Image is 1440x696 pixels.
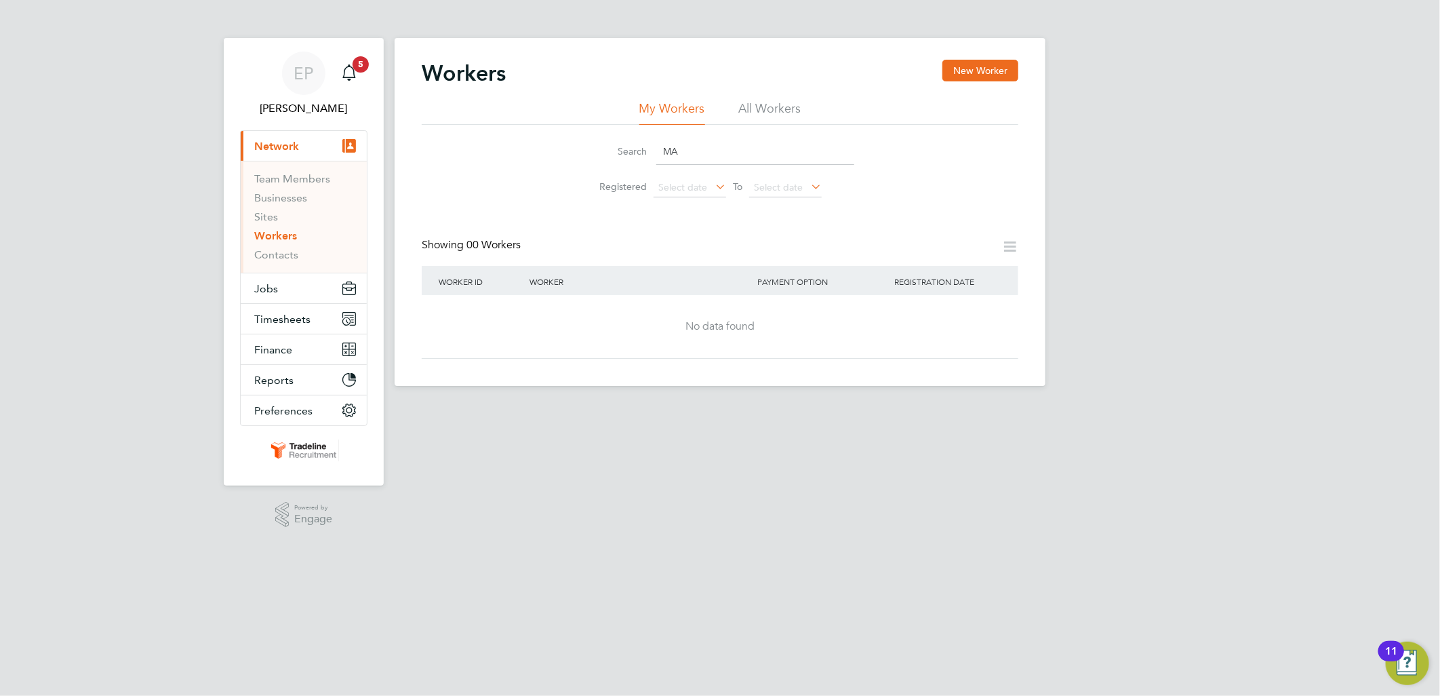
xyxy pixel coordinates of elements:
[526,266,754,297] div: Worker
[268,440,339,461] img: tradelinerecruitment-logo-retina.png
[254,248,298,261] a: Contacts
[353,56,369,73] span: 5
[586,180,647,193] label: Registered
[294,514,332,525] span: Engage
[241,395,367,425] button: Preferences
[1385,651,1397,669] div: 11
[254,191,307,204] a: Businesses
[240,440,367,461] a: Go to home page
[254,210,278,223] a: Sites
[254,229,297,242] a: Workers
[336,52,363,95] a: 5
[422,238,523,252] div: Showing
[942,60,1018,81] button: New Worker
[241,131,367,161] button: Network
[241,273,367,303] button: Jobs
[891,266,1005,297] div: Registration Date
[224,38,384,486] nav: Main navigation
[656,138,854,165] input: Name, email or phone number
[241,334,367,364] button: Finance
[658,181,707,193] span: Select date
[294,64,314,82] span: EP
[254,282,278,295] span: Jobs
[422,60,506,87] h2: Workers
[754,266,891,297] div: Payment Option
[254,313,311,326] span: Timesheets
[254,140,299,153] span: Network
[275,502,333,528] a: Powered byEngage
[254,374,294,387] span: Reports
[254,172,330,185] a: Team Members
[254,343,292,356] span: Finance
[241,161,367,273] div: Network
[240,100,367,117] span: Ellie Page
[1386,642,1429,685] button: Open Resource Center, 11 new notifications
[241,365,367,395] button: Reports
[466,238,521,252] span: 00 Workers
[729,178,746,195] span: To
[294,502,332,514] span: Powered by
[241,304,367,334] button: Timesheets
[435,320,1005,334] div: No data found
[254,404,313,417] span: Preferences
[435,266,526,297] div: Worker ID
[586,145,647,157] label: Search
[754,181,803,193] span: Select date
[739,100,801,125] li: All Workers
[240,52,367,117] a: EP[PERSON_NAME]
[639,100,705,125] li: My Workers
